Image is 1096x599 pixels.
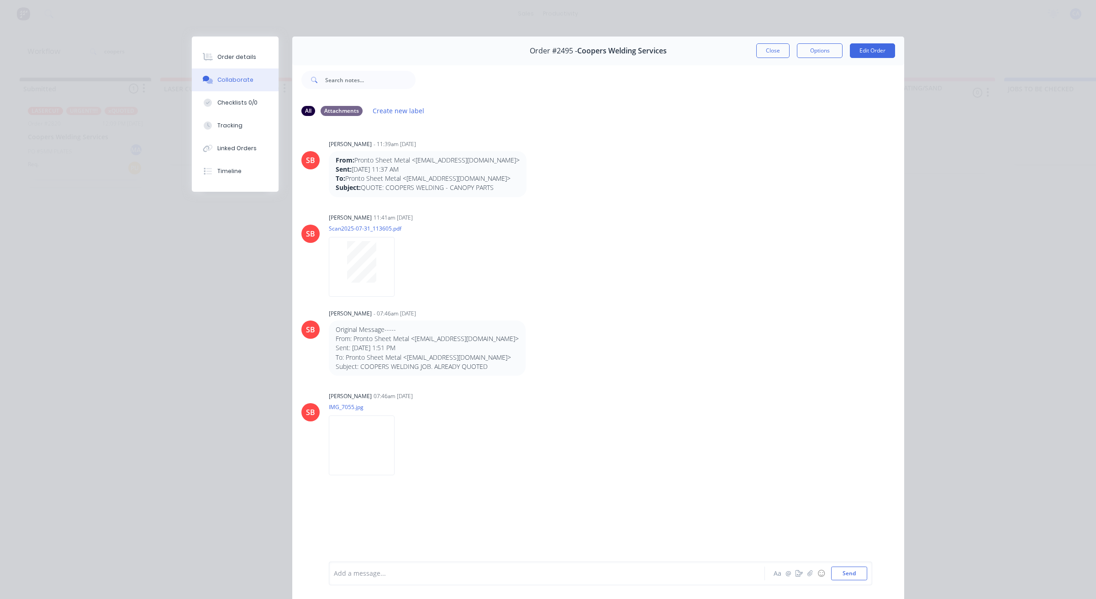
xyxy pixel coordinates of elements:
button: Linked Orders [192,137,279,160]
div: [PERSON_NAME] [329,140,372,148]
p: Scan2025-07-31_113605.pdf [329,225,404,232]
button: Send [831,567,867,580]
strong: Sent: [336,165,352,173]
button: @ [783,568,794,579]
span: Order #2495 - [530,47,577,55]
strong: To: [336,174,345,183]
div: SB [306,324,315,335]
strong: Subject: [336,183,361,192]
div: Timeline [217,167,242,175]
button: Options [797,43,843,58]
button: Aa [772,568,783,579]
div: [PERSON_NAME] [329,214,372,222]
span: Coopers Welding Services [577,47,667,55]
button: Edit Order [850,43,895,58]
button: Close [756,43,790,58]
div: SB [306,155,315,166]
button: Order details [192,46,279,68]
div: Tracking [217,121,242,130]
div: Collaborate [217,76,253,84]
p: Original Message----- From: Pronto Sheet Metal <[EMAIL_ADDRESS][DOMAIN_NAME]> Sent: [DATE] 1:51 P... [336,325,519,371]
div: - 07:46am [DATE] [374,310,416,318]
div: Linked Orders [217,144,257,152]
button: ☺ [816,568,827,579]
div: All [301,106,315,116]
div: [PERSON_NAME] [329,392,372,400]
button: Collaborate [192,68,279,91]
input: Search notes... [325,71,416,89]
div: 11:41am [DATE] [374,214,413,222]
button: Create new label [368,105,429,117]
div: Order details [217,53,256,61]
button: Tracking [192,114,279,137]
div: SB [306,407,315,418]
div: 07:46am [DATE] [374,392,413,400]
p: IMG_7055.jpg [329,403,404,411]
div: Checklists 0/0 [217,99,258,107]
div: - 11:39am [DATE] [374,140,416,148]
button: Timeline [192,160,279,183]
div: SB [306,228,315,239]
div: [PERSON_NAME] [329,310,372,318]
div: Attachments [321,106,363,116]
button: Checklists 0/0 [192,91,279,114]
p: Pronto Sheet Metal <[EMAIL_ADDRESS][DOMAIN_NAME]> [DATE] 11:37 AM Pronto Sheet Metal <[EMAIL_ADDR... [336,156,520,193]
strong: From: [336,156,354,164]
